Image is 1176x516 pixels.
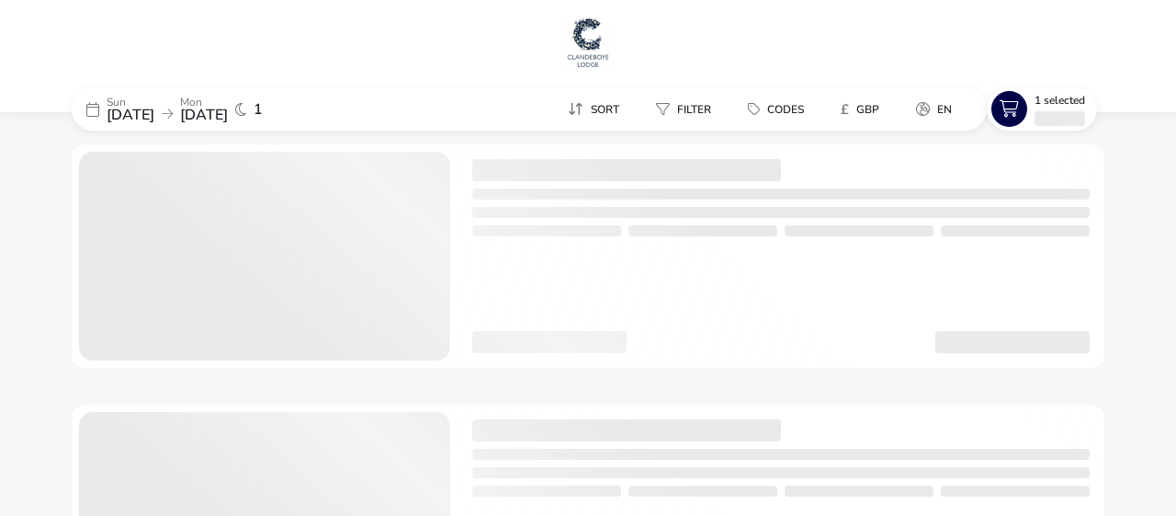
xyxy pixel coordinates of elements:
span: [DATE] [107,105,154,125]
span: 1 Selected [1035,93,1085,108]
button: Sort [553,96,634,122]
i: £ [841,100,849,119]
span: [DATE] [180,105,228,125]
img: Main Website [565,15,611,70]
span: Codes [767,102,804,117]
button: en [901,96,967,122]
button: Filter [641,96,726,122]
p: Mon [180,97,228,108]
div: Sun[DATE]Mon[DATE]1 [72,87,347,131]
naf-pibe-menu-bar-item: en [901,96,974,122]
p: Sun [107,97,154,108]
span: Filter [677,102,711,117]
naf-pibe-menu-bar-item: Filter [641,96,733,122]
naf-pibe-menu-bar-item: Codes [733,96,826,122]
span: Sort [591,102,619,117]
span: GBP [856,102,879,117]
button: £GBP [826,96,894,122]
button: Codes [733,96,819,122]
button: 1 Selected [987,87,1097,131]
span: 1 [254,102,263,117]
span: en [937,102,952,117]
naf-pibe-menu-bar-item: 1 Selected [987,87,1104,131]
naf-pibe-menu-bar-item: £GBP [826,96,901,122]
naf-pibe-menu-bar-item: Sort [553,96,641,122]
